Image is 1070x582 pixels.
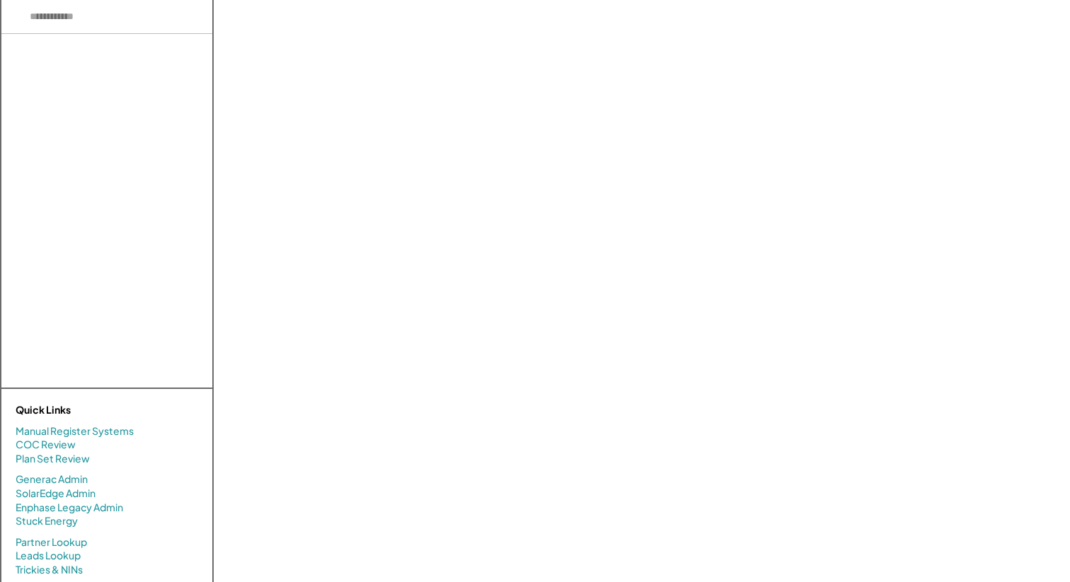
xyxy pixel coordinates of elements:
a: SolarEdge Admin [16,487,96,501]
a: COC Review [16,438,76,452]
a: Leads Lookup [16,549,81,563]
a: Trickies & NINs [16,563,83,577]
a: Manual Register Systems [16,424,134,438]
div: Quick Links [16,403,157,417]
a: Enphase Legacy Admin [16,501,123,515]
a: Partner Lookup [16,535,87,549]
a: Plan Set Review [16,452,90,466]
a: Stuck Energy [16,514,78,528]
a: Generac Admin [16,472,88,487]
